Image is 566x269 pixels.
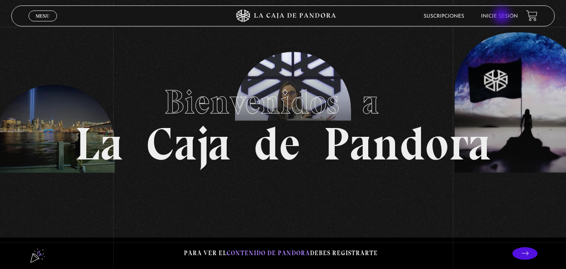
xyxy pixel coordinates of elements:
span: Menu [36,13,49,18]
p: Para ver el debes registrarte [184,248,378,259]
h1: La Caja de Pandora [75,75,491,167]
span: Bienvenidos a [164,82,402,122]
span: contenido de Pandora [227,249,310,257]
a: Inicie sesión [481,14,518,19]
a: View your shopping cart [526,10,538,21]
span: Cerrar [33,21,52,26]
a: Suscripciones [424,14,464,19]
